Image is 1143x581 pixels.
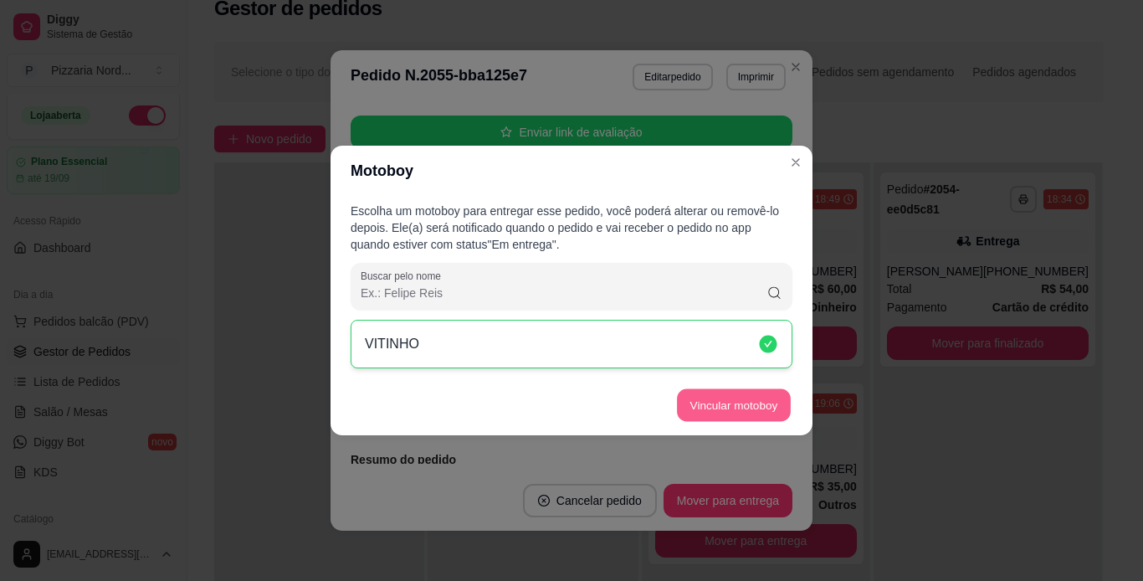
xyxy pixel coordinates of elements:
[782,149,809,176] button: Close
[351,203,792,253] p: Escolha um motoboy para entregar esse pedido, você poderá alterar ou removê-lo depois. Ele(a) ser...
[365,334,419,354] p: VITINHO
[331,146,812,196] header: Motoboy
[361,285,766,301] input: Buscar pelo nome
[361,269,447,283] label: Buscar pelo nome
[677,389,791,422] button: Vincular motoboy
